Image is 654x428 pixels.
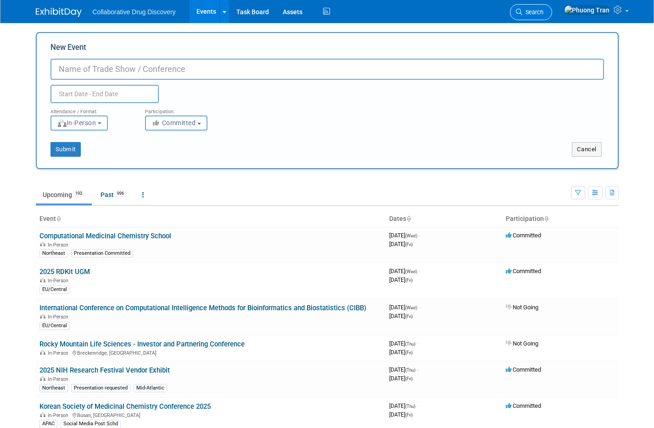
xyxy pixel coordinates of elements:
a: Sort by Event Name [56,215,61,222]
div: Northeast [39,384,68,392]
span: [DATE] [389,313,413,319]
span: (Wed) [405,305,417,310]
span: In-Person [57,119,96,126]
button: Submit [50,142,81,157]
span: In-Person [48,242,71,248]
a: International Conference on Computational Intelligence Methods for Bioinformatics and Biostatisti... [39,304,366,312]
a: Rocky Mountain Life Sciences - Investor and Partnering Conference [39,340,245,348]
span: Committed [506,402,541,409]
img: In-Person Event [40,242,45,247]
img: In-Person Event [40,412,45,417]
span: [DATE] [389,232,420,239]
span: (Fri) [405,350,413,355]
span: In-Person [48,278,71,284]
span: (Thu) [405,341,415,346]
div: Participation: [145,103,226,115]
span: (Thu) [405,368,415,373]
input: Name of Trade Show / Conference [50,59,604,80]
a: 2025 NIH Research Festival Vendor Exhibit [39,366,170,374]
button: Cancel [572,142,602,157]
img: In-Person Event [40,314,45,318]
div: Attendance / Format: [50,103,131,115]
span: - [419,304,420,311]
div: Busan, [GEOGRAPHIC_DATA] [39,411,382,418]
span: (Fri) [405,314,413,319]
span: In-Person [48,350,71,356]
span: 193 [73,190,85,197]
div: EU/Central [39,322,70,330]
span: In-Person [48,376,71,382]
span: [DATE] [389,375,413,382]
div: Mid-Atlantic [134,384,167,392]
span: (Fri) [405,242,413,247]
div: EU/Central [39,285,70,294]
input: Start Date - End Date [50,85,159,103]
span: Not Going [506,304,538,311]
span: (Fri) [405,412,413,417]
span: [DATE] [389,241,413,247]
span: - [419,268,420,274]
a: 2025 RDKit UGM [39,268,90,276]
img: Phuong Tran [564,5,610,15]
span: Committed [151,119,196,126]
span: Collaborative Drug Discovery [93,8,176,16]
th: Event [36,211,386,227]
span: [DATE] [389,402,418,409]
span: (Wed) [405,269,417,274]
span: In-Person [48,412,71,418]
button: In-Person [50,115,108,131]
div: Breckenridge, [GEOGRAPHIC_DATA] [39,349,382,356]
a: Computational Medicinal Chemistry School [39,232,171,240]
div: APAC [39,420,57,428]
a: Sort by Participation Type [544,215,548,222]
span: Committed [506,366,541,373]
a: Sort by Start Date [406,215,411,222]
button: Committed [145,115,207,131]
span: - [417,366,418,373]
a: Upcoming193 [36,186,92,203]
th: Participation [502,211,619,227]
a: Past996 [94,186,134,203]
span: - [417,340,418,347]
span: [DATE] [389,276,413,283]
span: [DATE] [389,340,418,347]
img: In-Person Event [40,376,45,381]
div: Social Media Post Schd [61,420,121,428]
span: In-Person [48,314,71,320]
span: (Fri) [405,278,413,283]
div: Presentation requested [71,384,130,392]
a: Korean Society of Medicinal Chemistry Conference 2025 [39,402,211,411]
span: (Wed) [405,233,417,238]
th: Dates [386,211,502,227]
span: (Thu) [405,404,415,409]
span: Search [522,9,543,16]
span: Committed [506,232,541,239]
span: [DATE] [389,366,418,373]
img: In-Person Event [40,278,45,282]
span: [DATE] [389,349,413,356]
span: (Fri) [405,376,413,381]
span: [DATE] [389,304,420,311]
div: Northeast [39,249,68,258]
span: Committed [506,268,541,274]
span: [DATE] [389,268,420,274]
span: [DATE] [389,411,413,418]
label: New Event [50,42,86,56]
span: - [417,402,418,409]
img: ExhibitDay [36,8,82,17]
a: Search [510,4,552,20]
span: Not Going [506,340,538,347]
div: Presentation Committed [71,249,133,258]
span: - [419,232,420,239]
img: In-Person Event [40,350,45,355]
span: 996 [114,190,127,197]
